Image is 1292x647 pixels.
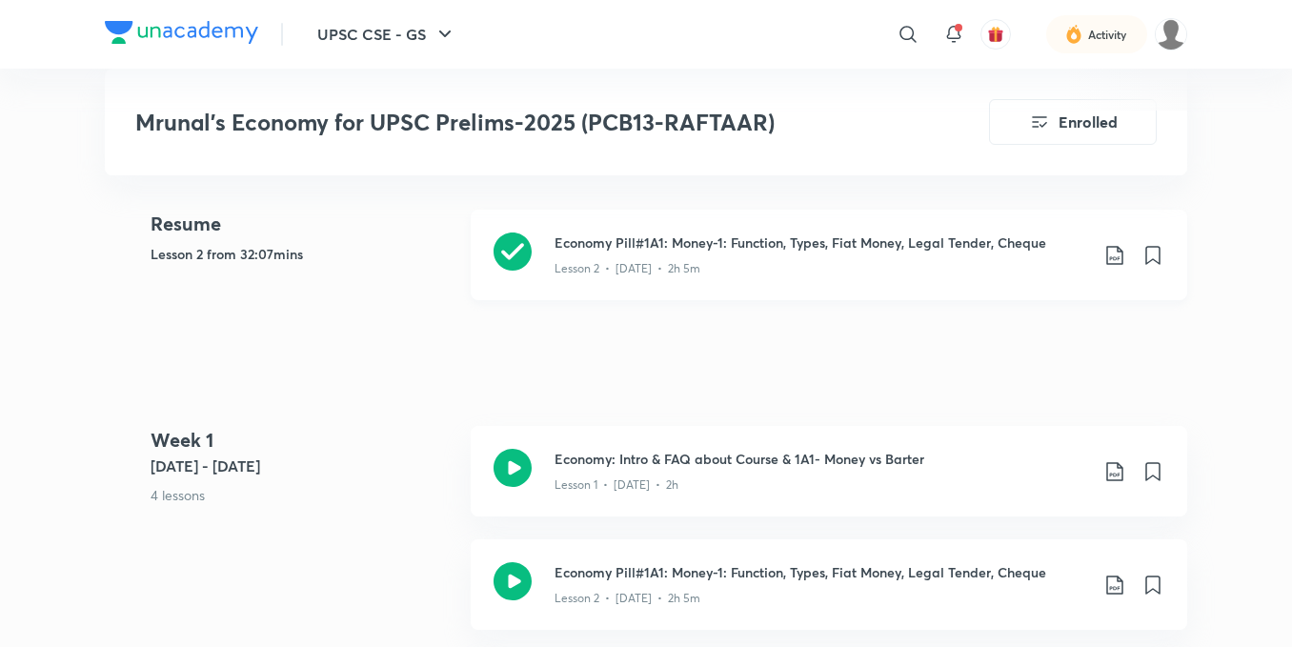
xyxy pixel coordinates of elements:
h3: Mrunal’s Economy for UPSC Prelims-2025 (PCB13-RAFTAAR) [135,109,881,136]
a: Economy Pill#1A1: Money-1: Function, Types, Fiat Money, Legal Tender, ChequeLesson 2 • [DATE] • 2... [471,210,1187,323]
img: Saurav Kumar [1155,18,1187,51]
h4: Resume [151,210,455,238]
h3: Economy Pill#1A1: Money-1: Function, Types, Fiat Money, Legal Tender, Cheque [555,233,1088,253]
h5: Lesson 2 from 32:07mins [151,244,455,264]
a: Economy: Intro & FAQ about Course & 1A1- Money vs BarterLesson 1 • [DATE] • 2h [471,426,1187,539]
h3: Economy Pill#1A1: Money-1: Function, Types, Fiat Money, Legal Tender, Cheque [555,562,1088,582]
button: avatar [980,19,1011,50]
p: Lesson 2 • [DATE] • 2h 5m [555,590,700,607]
p: Lesson 1 • [DATE] • 2h [555,476,678,494]
a: Company Logo [105,21,258,49]
h4: Week 1 [151,426,455,455]
img: activity [1065,23,1082,46]
p: 4 lessons [151,485,455,505]
img: Company Logo [105,21,258,44]
img: avatar [987,26,1004,43]
button: UPSC CSE - GS [306,15,468,53]
p: Lesson 2 • [DATE] • 2h 5m [555,260,700,277]
button: Enrolled [989,99,1157,145]
h3: Economy: Intro & FAQ about Course & 1A1- Money vs Barter [555,449,1088,469]
h5: [DATE] - [DATE] [151,455,455,477]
